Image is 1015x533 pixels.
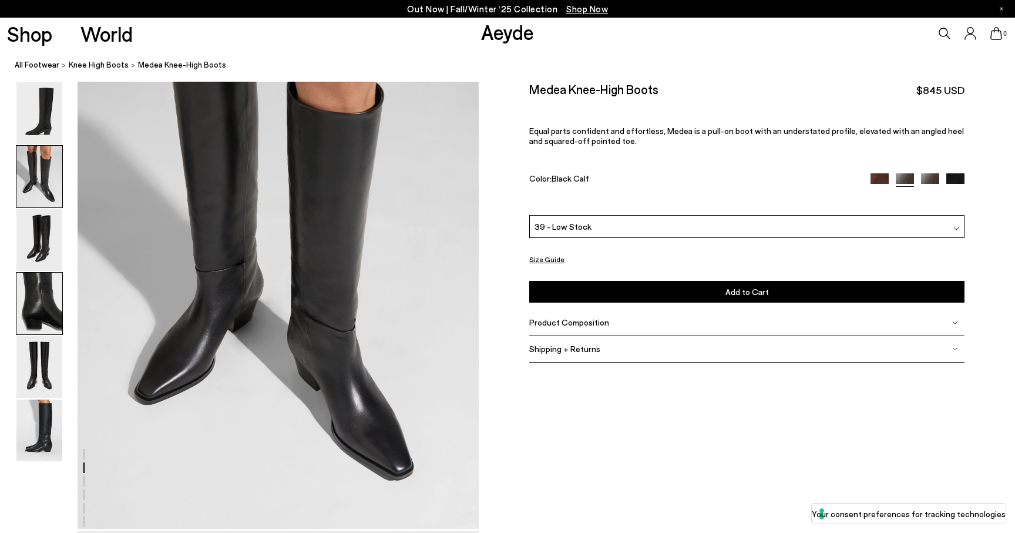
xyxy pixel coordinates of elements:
button: Add to Cart [529,281,964,303]
img: Medea Knee-High Boots - Image 6 [16,400,62,461]
span: Add to Cart [725,287,769,297]
span: Black Calf [552,173,589,183]
a: World [80,24,133,44]
span: 0 [1002,31,1008,37]
img: Medea Knee-High Boots - Image 3 [16,209,62,271]
a: Aeyde [481,19,534,44]
button: Size Guide [529,252,564,267]
a: 0 [990,27,1002,40]
span: 39 - Low Stock [535,220,591,233]
img: Medea Knee-High Boots - Image 1 [16,82,62,144]
span: Navigate to /collections/new-in [566,4,608,14]
label: Your consent preferences for tracking technologies [812,508,1006,520]
h2: Medea Knee-High Boots [529,82,658,96]
img: svg%3E [953,226,959,232]
img: Medea Knee-High Boots - Image 5 [16,336,62,398]
p: Equal parts confident and effortless, Medea is a pull-on boot with an understated profile, elevat... [529,126,964,146]
button: Your consent preferences for tracking technologies [812,504,1006,524]
span: Shipping + Returns [529,344,600,354]
img: Medea Knee-High Boots - Image 2 [16,146,62,207]
p: Out Now | Fall/Winter ‘25 Collection [407,2,608,16]
span: Product Composition [529,317,609,327]
a: Shop [7,24,52,44]
span: $845 USD [916,83,964,98]
span: knee high boots [69,60,129,69]
img: svg%3E [952,346,958,352]
div: Color: [529,173,856,187]
img: Medea Knee-High Boots - Image 4 [16,273,62,334]
nav: breadcrumb [15,49,1015,82]
img: svg%3E [952,320,958,326]
a: All Footwear [15,59,59,71]
a: knee high boots [69,59,129,71]
span: Medea Knee-High Boots [138,59,226,71]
